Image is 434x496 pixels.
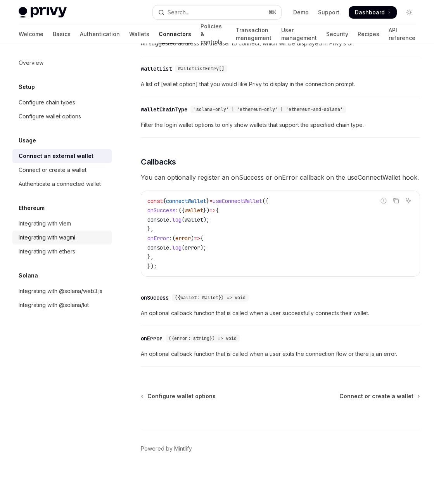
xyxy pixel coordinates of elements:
[200,235,203,242] span: {
[403,196,413,206] button: Ask AI
[19,58,43,68] div: Overview
[200,244,206,251] span: );
[12,284,112,298] a: Integrating with @solana/web3.js
[203,216,209,223] span: );
[169,216,172,223] span: .
[216,207,219,214] span: {
[182,244,185,251] span: (
[339,392,419,400] a: Connect or create a wallet
[147,198,163,205] span: const
[19,247,75,256] div: Integrating with ethers
[236,25,272,43] a: Transaction management
[159,25,191,43] a: Connectors
[141,156,176,167] span: Callbacks
[12,231,112,245] a: Integrating with wagmi
[209,207,216,214] span: =>
[403,6,415,19] button: Toggle dark mode
[268,9,277,16] span: ⌘ K
[141,172,420,183] span: You can optionally register an onSuccess or onError callback on the useConnectWallet hook.
[175,207,178,214] span: :
[293,9,309,16] a: Demo
[178,66,224,72] span: WalletListEntry[]
[141,120,420,130] span: Filter the login wallet options to only show wallets that support the specified chain type.
[12,298,112,312] a: Integrating with @solana/kit
[147,235,169,242] span: onError
[147,225,154,232] span: },
[168,8,189,17] div: Search...
[19,112,81,121] div: Configure wallet options
[19,98,75,107] div: Configure chain types
[194,235,200,242] span: =>
[19,271,38,280] h5: Solana
[147,216,169,223] span: console
[185,207,203,214] span: wallet
[19,300,89,310] div: Integrating with @solana/kit
[141,335,163,342] div: onError
[141,80,420,89] span: A list of [wallet option] that you would like Privy to display in the connection prompt.
[389,25,415,43] a: API reference
[19,203,45,213] h5: Ethereum
[379,196,389,206] button: Report incorrect code
[355,9,385,16] span: Dashboard
[19,286,102,296] div: Integrating with @solana/web3.js
[12,95,112,109] a: Configure chain types
[53,25,71,43] a: Basics
[182,216,185,223] span: (
[209,198,213,205] span: =
[19,136,36,145] h5: Usage
[281,25,317,43] a: User management
[147,392,216,400] span: Configure wallet options
[163,198,166,205] span: {
[172,235,175,242] span: (
[206,198,209,205] span: }
[175,235,191,242] span: error
[19,179,101,189] div: Authenticate a connected wallet
[12,163,112,177] a: Connect or create a wallet
[12,217,112,231] a: Integrating with viem
[141,65,172,73] div: walletList
[169,244,172,251] span: .
[19,151,93,161] div: Connect an external wallet
[262,198,268,205] span: ({
[358,25,379,43] a: Recipes
[12,245,112,258] a: Integrating with ethers
[19,165,86,175] div: Connect or create a wallet
[191,235,194,242] span: )
[141,309,420,318] span: An optional callback function that is called when a user successfully connects their wallet.
[19,82,35,92] h5: Setup
[141,349,420,359] span: An optional callback function that is called when a user exits the connection flow or there is an...
[141,294,169,302] div: onSuccess
[129,25,149,43] a: Wallets
[12,109,112,123] a: Configure wallet options
[194,106,343,113] span: 'solana-only' | 'ethereum-only' | 'ethereum-and-solana'
[141,106,187,113] div: walletChainType
[178,207,185,214] span: ({
[19,7,67,18] img: light logo
[203,207,209,214] span: })
[141,39,420,48] span: An suggested address for the user to connect, which will be displayed in Privy’s UI.
[147,253,154,260] span: },
[147,207,175,214] span: onSuccess
[185,244,200,251] span: error
[201,25,227,43] a: Policies & controls
[169,335,237,342] span: ({error: string}) => void
[326,25,348,43] a: Security
[185,216,203,223] span: wallet
[142,392,216,400] a: Configure wallet options
[147,244,169,251] span: console
[172,216,182,223] span: log
[391,196,401,206] button: Copy the contents from the code block
[175,295,246,301] span: ({wallet: Wallet}) => void
[12,177,112,191] a: Authenticate a connected wallet
[339,392,413,400] span: Connect or create a wallet
[166,198,206,205] span: connectWallet
[19,233,75,242] div: Integrating with wagmi
[12,56,112,70] a: Overview
[19,219,71,228] div: Integrating with viem
[19,25,43,43] a: Welcome
[147,263,157,270] span: });
[153,5,281,19] button: Open search
[80,25,120,43] a: Authentication
[318,9,339,16] a: Support
[169,235,172,242] span: :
